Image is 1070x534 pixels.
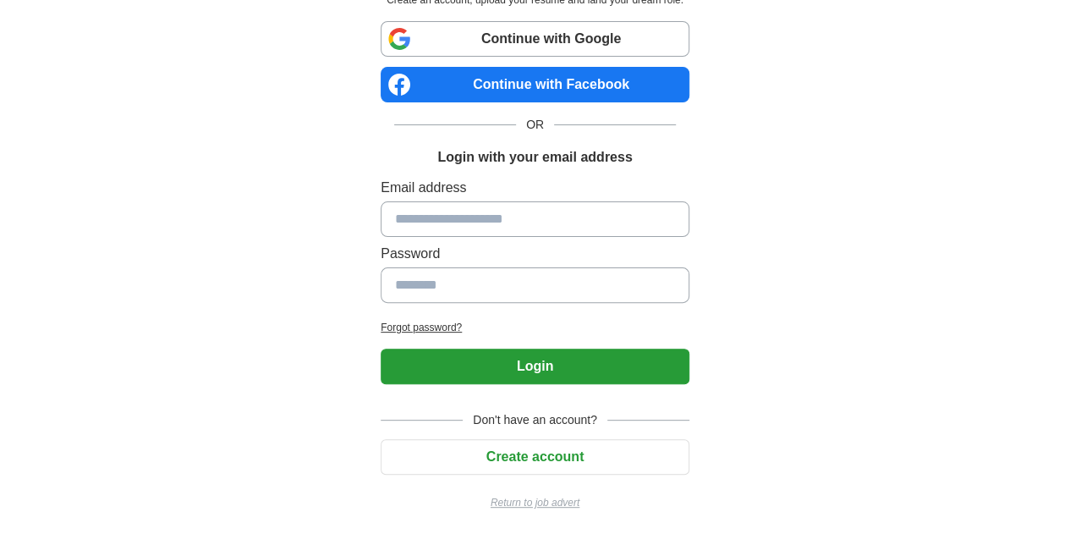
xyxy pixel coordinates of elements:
[381,495,689,510] a: Return to job advert
[381,244,689,264] label: Password
[381,178,689,198] label: Email address
[437,147,632,168] h1: Login with your email address
[381,320,689,335] a: Forgot password?
[381,349,689,384] button: Login
[516,116,554,134] span: OR
[381,449,689,464] a: Create account
[381,21,689,57] a: Continue with Google
[463,411,607,429] span: Don't have an account?
[381,439,689,475] button: Create account
[381,67,689,102] a: Continue with Facebook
